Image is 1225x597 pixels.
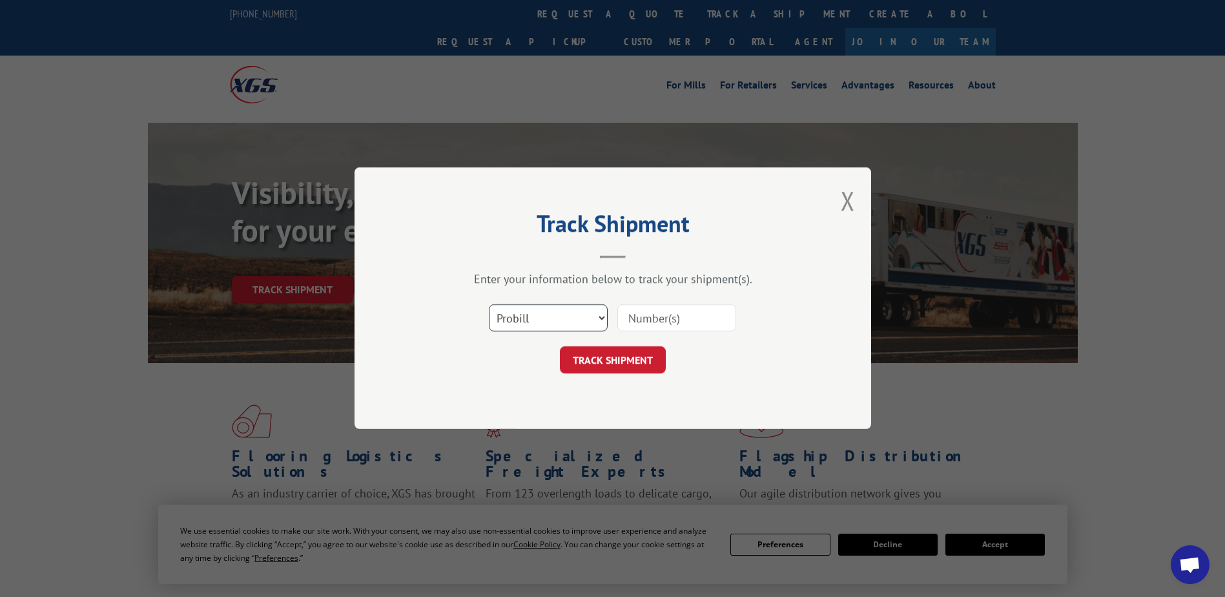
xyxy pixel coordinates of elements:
div: Enter your information below to track your shipment(s). [419,272,807,287]
h2: Track Shipment [419,215,807,239]
input: Number(s) [617,305,736,332]
div: Open chat [1171,545,1210,584]
button: Close modal [841,183,855,218]
button: TRACK SHIPMENT [560,347,666,374]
